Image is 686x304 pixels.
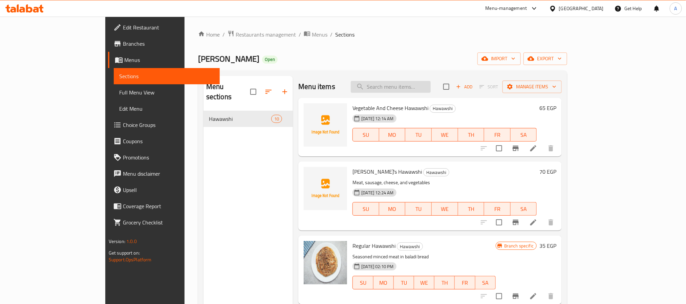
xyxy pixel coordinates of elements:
[206,82,251,102] h2: Menu sections
[356,130,376,140] span: SU
[486,4,527,13] div: Menu-management
[123,186,214,194] span: Upsell
[376,278,391,288] span: MO
[356,204,376,214] span: SU
[236,30,296,39] span: Restaurants management
[379,128,406,142] button: MO
[119,88,214,96] span: Full Menu View
[277,84,293,100] button: Add section
[529,144,537,152] a: Edit menu item
[430,105,456,113] div: Hawawshi
[198,30,567,39] nav: breadcrumb
[394,276,414,289] button: TU
[434,204,455,214] span: WE
[559,5,604,12] div: [GEOGRAPHIC_DATA]
[408,130,429,140] span: TU
[529,292,537,300] a: Edit menu item
[492,215,506,230] span: Select to update
[513,204,534,214] span: SA
[108,166,220,182] a: Menu disclaimer
[352,178,537,187] p: Meat, sausage, cheese, and vegetables
[228,30,296,39] a: Restaurants management
[312,30,327,39] span: Menus
[260,84,277,100] span: Sort sections
[109,248,140,257] span: Get support on:
[674,5,677,12] span: A
[123,121,214,129] span: Choice Groups
[108,133,220,149] a: Coupons
[123,153,214,161] span: Promotions
[262,57,278,62] span: Open
[246,85,260,99] span: Select all sections
[483,55,515,63] span: import
[502,81,562,93] button: Manage items
[501,243,536,249] span: Branch specific
[523,52,567,65] button: export
[434,276,455,289] button: TH
[352,128,379,142] button: SU
[513,130,534,140] span: SA
[108,36,220,52] a: Branches
[475,82,502,92] span: Select section first
[262,56,278,64] div: Open
[539,103,556,113] h6: 65 EGP
[108,149,220,166] a: Promotions
[351,81,431,93] input: search
[335,30,355,39] span: Sections
[458,128,485,142] button: TH
[430,105,455,112] span: Hawawshi
[108,214,220,231] a: Grocery Checklist
[511,128,537,142] button: SA
[484,202,511,216] button: FR
[203,108,293,130] nav: Menu sections
[414,276,434,289] button: WE
[539,167,556,176] h6: 70 EGP
[543,214,559,231] button: delete
[529,218,537,226] a: Edit menu item
[108,117,220,133] a: Choice Groups
[330,30,333,39] li: /
[543,140,559,156] button: delete
[477,52,521,65] button: import
[508,83,556,91] span: Manage items
[119,105,214,113] span: Edit Menu
[487,130,508,140] span: FR
[123,40,214,48] span: Branches
[478,278,493,288] span: SA
[299,30,301,39] li: /
[108,52,220,68] a: Menus
[437,278,452,288] span: TH
[222,30,225,39] li: /
[124,56,214,64] span: Menus
[359,263,396,270] span: [DATE] 02:10 PM
[539,241,556,251] h6: 35 EGP
[461,204,482,214] span: TH
[439,80,453,94] span: Select section
[359,190,396,196] span: [DATE] 12:24 AM
[198,51,259,66] span: [PERSON_NAME]
[461,130,482,140] span: TH
[382,204,403,214] span: MO
[397,243,423,251] span: Hawawshi
[304,103,347,147] img: Vegetable And Cheese Hawawshi
[434,130,455,140] span: WE
[508,140,524,156] button: Branch-specific-item
[114,84,220,101] a: Full Menu View
[126,237,137,246] span: 1.0.0
[352,202,379,216] button: SU
[458,202,485,216] button: TH
[272,116,282,122] span: 10
[304,30,327,39] a: Menus
[203,111,293,127] div: Hawawshi10
[108,198,220,214] a: Coverage Report
[209,115,271,123] span: Hawawshi
[123,170,214,178] span: Menu disclaimer
[423,168,449,176] div: Hawawshi
[417,278,432,288] span: WE
[123,137,214,145] span: Coupons
[484,128,511,142] button: FR
[424,169,449,176] span: Hawawshi
[453,82,475,92] span: Add item
[109,237,125,246] span: Version:
[123,23,214,31] span: Edit Restaurant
